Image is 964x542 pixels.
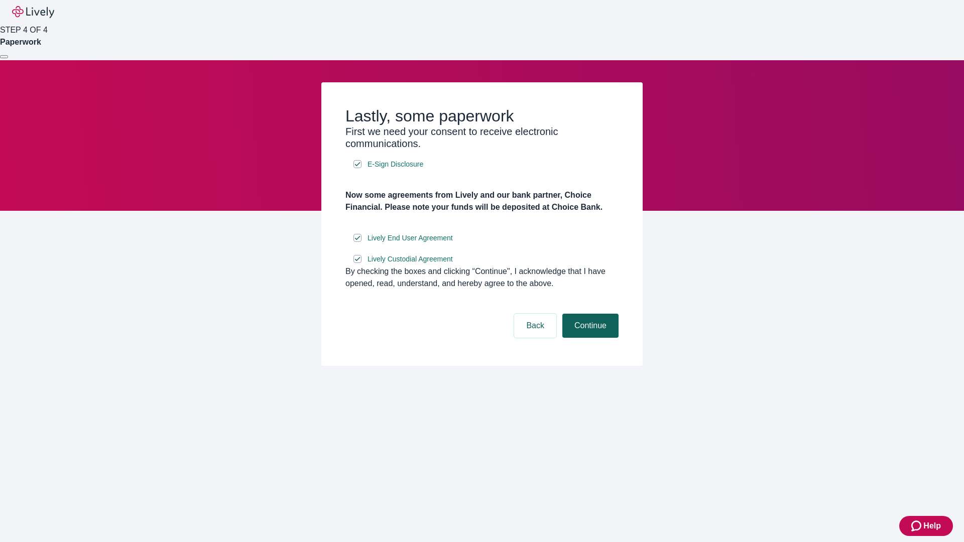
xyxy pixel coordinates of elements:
button: Back [514,314,556,338]
h2: Lastly, some paperwork [345,106,619,125]
button: Continue [562,314,619,338]
h4: Now some agreements from Lively and our bank partner, Choice Financial. Please note your funds wi... [345,189,619,213]
button: Zendesk support iconHelp [899,516,953,536]
span: Help [923,520,941,532]
a: e-sign disclosure document [366,232,455,244]
span: Lively Custodial Agreement [368,254,453,264]
a: e-sign disclosure document [366,158,425,171]
img: Lively [12,6,54,18]
div: By checking the boxes and clicking “Continue", I acknowledge that I have opened, read, understand... [345,265,619,290]
svg: Zendesk support icon [911,520,923,532]
a: e-sign disclosure document [366,253,455,265]
span: E-Sign Disclosure [368,159,423,170]
span: Lively End User Agreement [368,233,453,243]
h3: First we need your consent to receive electronic communications. [345,125,619,150]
